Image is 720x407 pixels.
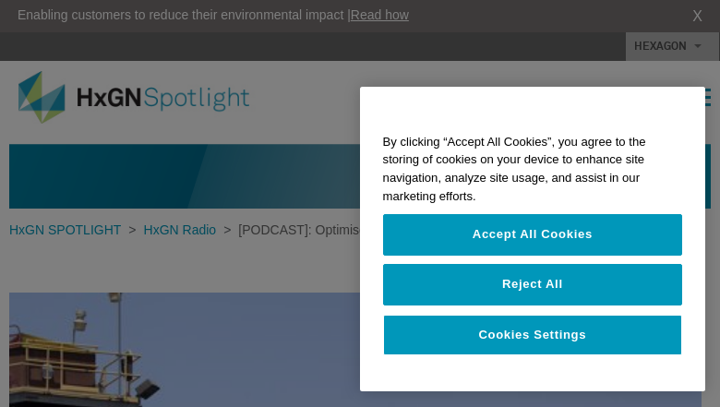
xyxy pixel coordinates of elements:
[360,87,705,392] div: Privacy
[383,265,682,305] button: Reject All
[360,124,705,215] div: By clicking “Accept All Cookies”, you agree to the storing of cookies on your device to enhance s...
[383,315,682,355] button: Cookies Settings
[360,87,705,392] div: Cookie banner
[383,215,682,256] button: Accept All Cookies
